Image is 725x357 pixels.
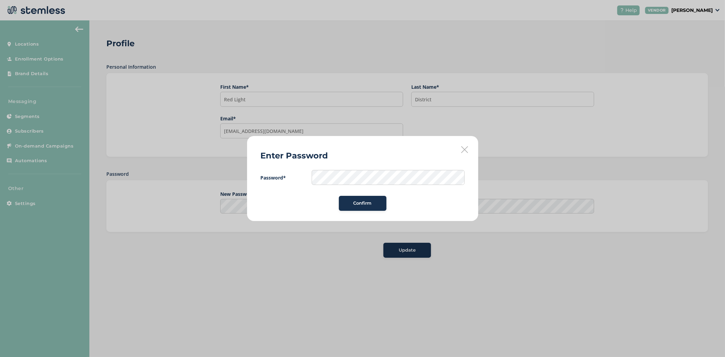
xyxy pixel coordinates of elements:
[261,150,328,162] h2: Enter Password
[691,324,725,357] iframe: Chat Widget
[353,200,372,207] span: Confirm
[339,196,386,211] button: Confirm
[261,174,312,181] label: Password*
